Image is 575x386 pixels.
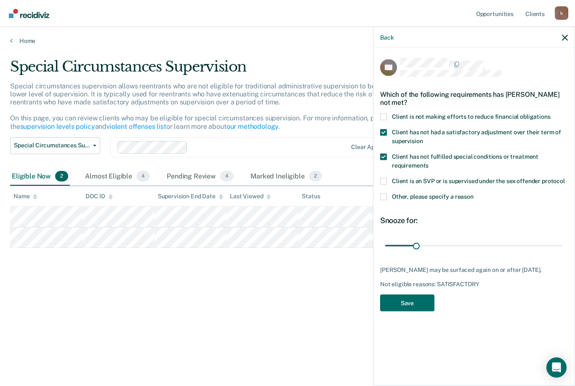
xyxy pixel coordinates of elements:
[85,193,112,200] div: DOC ID
[136,171,150,182] span: 4
[14,142,90,149] span: Special Circumstances Supervision
[392,177,565,184] span: Client is an SVP or is supervised under the sex offender protocol
[546,357,567,378] div: Open Intercom Messenger
[309,171,322,182] span: 2
[392,153,538,168] span: Client has not fulfilled special conditions or treatment requirements
[106,122,166,130] a: violent offenses list
[230,193,271,200] div: Last Viewed
[20,122,95,130] a: supervision levels policy
[351,144,387,151] div: Clear agents
[83,168,152,186] div: Almost Eligible
[392,193,474,200] span: Other, please specify a reason
[380,34,394,41] button: Back
[380,84,568,113] div: Which of the following requirements has [PERSON_NAME] not met?
[302,193,320,200] div: Status
[226,122,279,130] a: our methodology
[158,193,223,200] div: Supervision End Date
[55,171,68,182] span: 2
[380,280,568,288] div: Not eligible reasons: SATISFACTORY
[10,58,442,82] div: Special Circumstances Supervision
[380,216,568,225] div: Snooze for:
[380,294,434,311] button: Save
[380,266,568,274] div: [PERSON_NAME] may be surfaced again on or after [DATE].
[249,168,324,186] div: Marked Ineligible
[220,171,234,182] span: 4
[555,6,568,20] button: Profile dropdown button
[10,82,423,130] p: Special circumstances supervision allows reentrants who are not eligible for traditional administ...
[392,128,561,144] span: Client has not had a satisfactory adjustment over their term of supervision
[10,37,565,45] a: Home
[165,168,235,186] div: Pending Review
[10,168,70,186] div: Eligible Now
[9,9,49,18] img: Recidiviz
[13,193,37,200] div: Name
[555,6,568,20] div: b
[392,113,551,120] span: Client is not making efforts to reduce financial obligations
